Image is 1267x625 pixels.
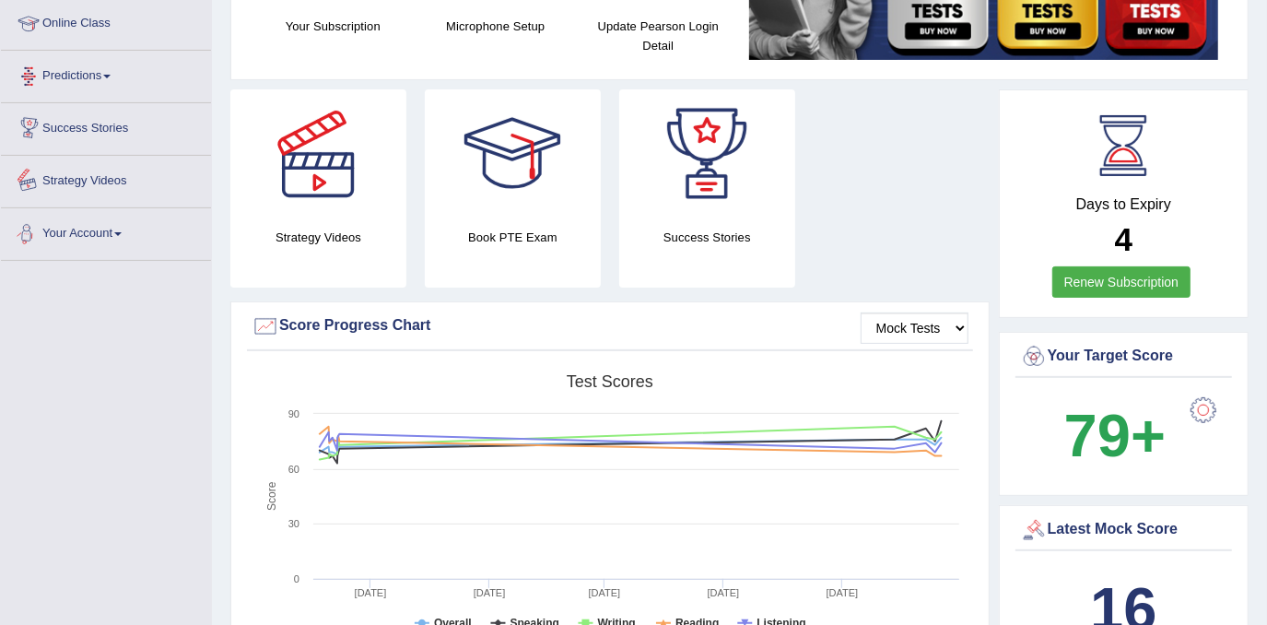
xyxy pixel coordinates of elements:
a: Renew Subscription [1052,266,1191,298]
h4: Microphone Setup [424,17,569,36]
tspan: [DATE] [589,587,621,598]
div: Latest Mock Score [1020,516,1227,544]
tspan: Score [265,482,278,512]
tspan: [DATE] [827,587,859,598]
tspan: Test scores [567,372,653,391]
b: 4 [1115,221,1132,257]
tspan: [DATE] [474,587,506,598]
b: 79+ [1064,402,1166,469]
h4: Your Subscription [261,17,405,36]
div: Your Target Score [1020,343,1227,371]
tspan: [DATE] [355,587,387,598]
a: Success Stories [1,103,211,149]
h4: Strategy Videos [230,228,406,247]
h4: Days to Expiry [1020,196,1227,213]
tspan: [DATE] [708,587,740,598]
text: 90 [288,408,299,419]
a: Predictions [1,51,211,97]
text: 60 [288,464,299,475]
a: Your Account [1,208,211,254]
h4: Update Pearson Login Detail [586,17,731,55]
text: 30 [288,518,299,529]
div: Score Progress Chart [252,312,968,340]
h4: Success Stories [619,228,795,247]
text: 0 [294,573,299,584]
h4: Book PTE Exam [425,228,601,247]
a: Strategy Videos [1,156,211,202]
